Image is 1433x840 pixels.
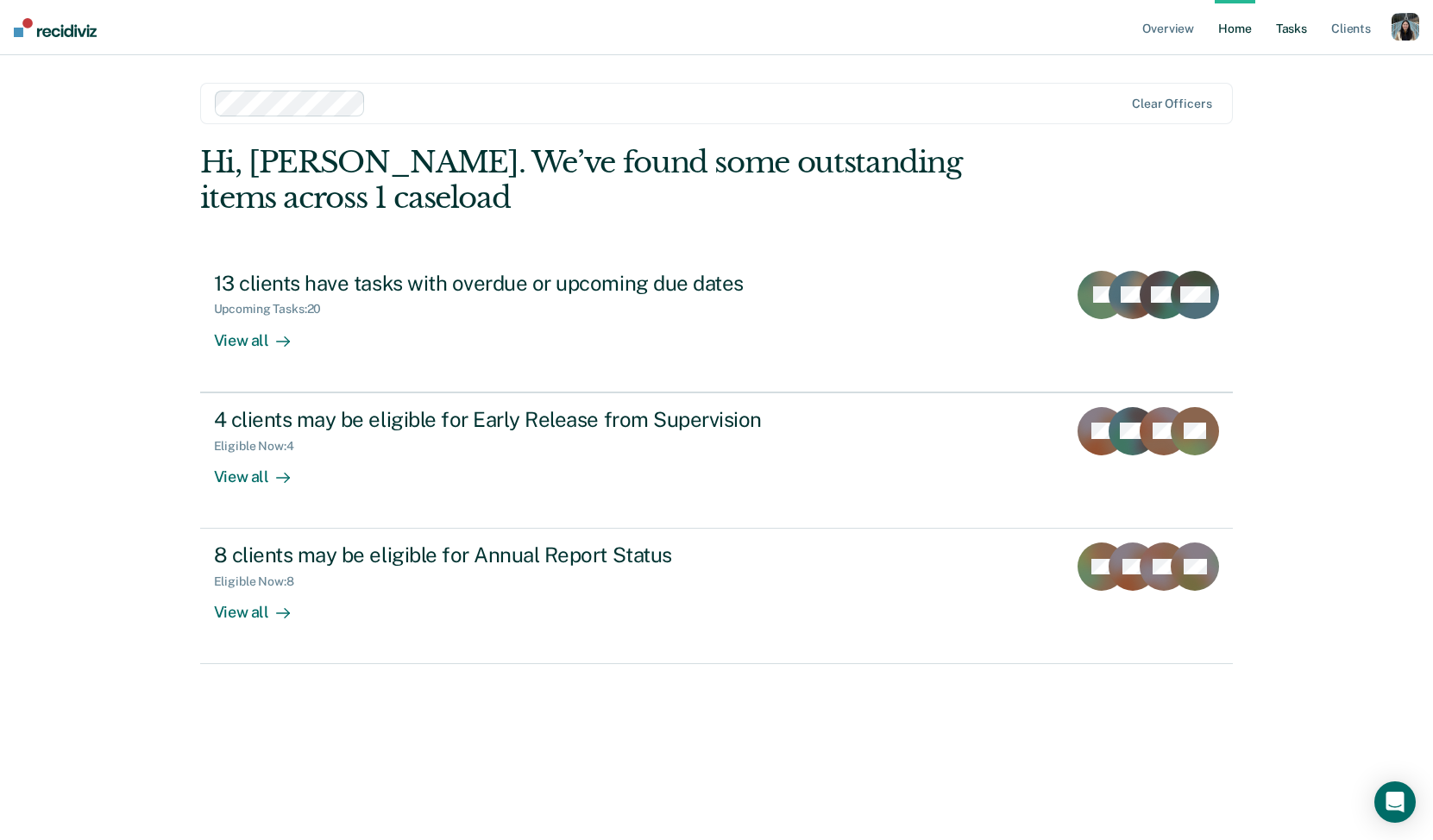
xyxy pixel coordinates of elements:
div: 13 clients have tasks with overdue or upcoming due dates [214,271,820,296]
div: View all [214,317,311,350]
div: View all [214,453,311,486]
div: View all [214,589,311,623]
a: 8 clients may be eligible for Annual Report StatusEligible Now:8View all [200,529,1234,664]
a: 4 clients may be eligible for Early Release from SupervisionEligible Now:4View all [200,392,1234,529]
div: Upcoming Tasks : 20 [214,302,336,317]
div: Open Intercom Messenger [1374,781,1416,823]
div: Eligible Now : 4 [214,439,308,454]
img: Recidiviz [14,18,97,37]
div: 4 clients may be eligible for Early Release from Supervision [214,407,820,432]
div: Clear officers [1132,97,1211,111]
div: Eligible Now : 8 [214,574,308,589]
div: 8 clients may be eligible for Annual Report Status [214,542,820,567]
a: 13 clients have tasks with overdue or upcoming due datesUpcoming Tasks:20View all [200,257,1234,392]
div: Hi, [PERSON_NAME]. We’ve found some outstanding items across 1 caseload [200,145,1027,216]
